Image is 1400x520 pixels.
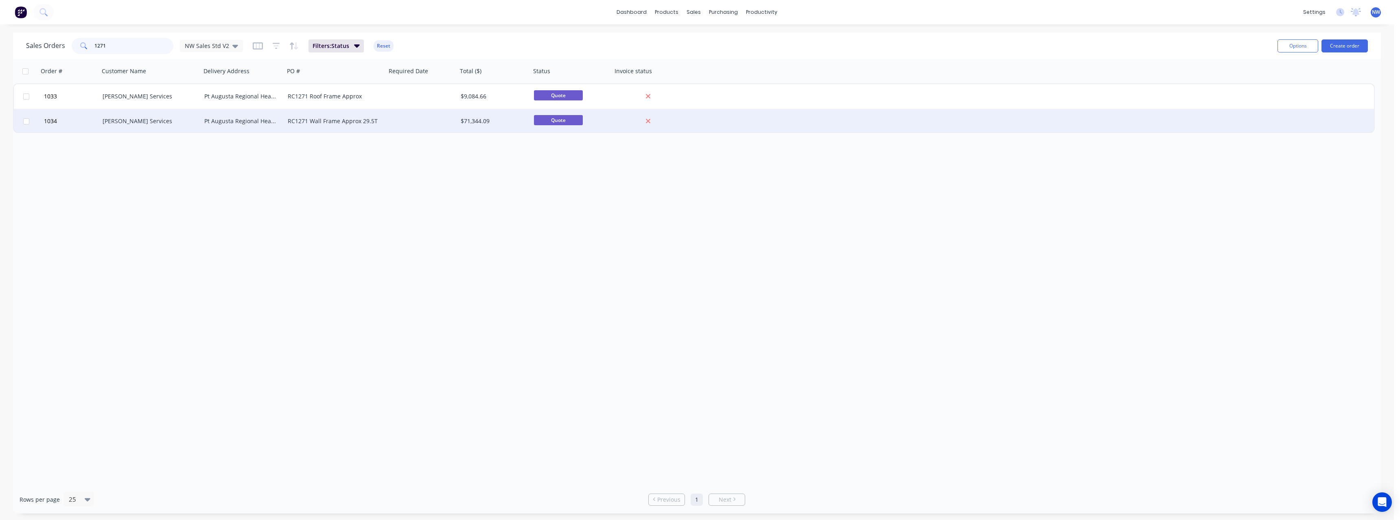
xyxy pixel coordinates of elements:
div: productivity [742,6,781,18]
div: settings [1299,6,1330,18]
button: Create order [1321,39,1368,52]
div: Invoice status [615,67,652,75]
div: Delivery Address [203,67,249,75]
div: $71,344.09 [461,117,524,125]
span: Quote [534,90,583,100]
span: Rows per page [20,496,60,504]
span: 1033 [44,92,57,100]
span: Filters: Status [313,42,349,50]
div: Total ($) [460,67,481,75]
a: Next page [709,496,745,504]
div: purchasing [705,6,742,18]
div: Pt Augusta Regional Health [204,92,278,100]
div: PO # [287,67,300,75]
button: Filters:Status [308,39,364,52]
h1: Sales Orders [26,42,65,50]
span: 1034 [44,117,57,125]
div: Open Intercom Messenger [1372,492,1392,512]
a: Previous page [649,496,685,504]
div: Required Date [389,67,428,75]
input: Search... [94,38,174,54]
a: Page 1 is your current page [691,494,703,506]
button: Reset [374,40,394,52]
div: [PERSON_NAME] Services [103,117,193,125]
span: Quote [534,115,583,125]
ul: Pagination [645,494,748,506]
div: $9,084.66 [461,92,524,100]
div: products [651,6,682,18]
button: 1033 [42,84,103,109]
span: NW Sales Std V2 [185,41,229,50]
div: RC1271 Wall Frame Approx 29.5T [288,117,378,125]
div: Customer Name [102,67,146,75]
div: Order # [41,67,62,75]
img: Factory [15,6,27,18]
span: Next [719,496,731,504]
button: Options [1277,39,1318,52]
span: NW [1372,9,1380,16]
div: Pt Augusta Regional Health [204,117,278,125]
div: RC1271 Roof Frame Approx [288,92,378,100]
div: Status [533,67,550,75]
span: Previous [657,496,680,504]
div: [PERSON_NAME] Services [103,92,193,100]
a: dashboard [612,6,651,18]
button: 1034 [42,109,103,133]
div: sales [682,6,705,18]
